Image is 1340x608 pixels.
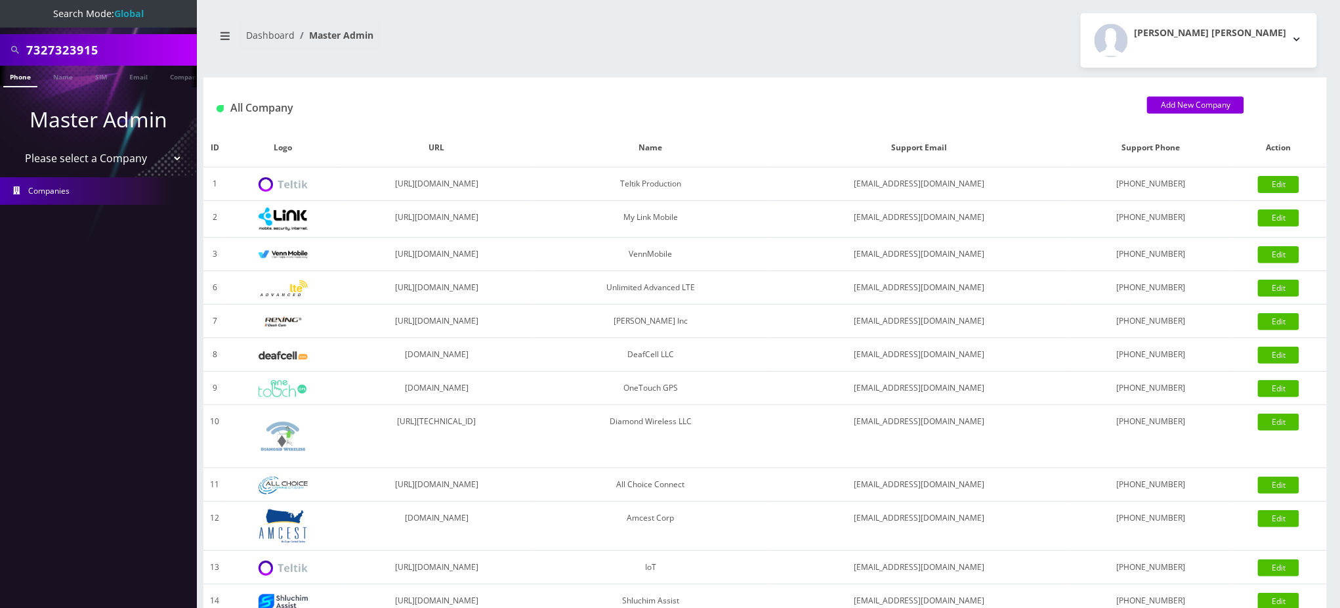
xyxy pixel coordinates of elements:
[259,280,308,297] img: Unlimited Advanced LTE
[203,338,226,372] td: 8
[259,380,308,397] img: OneTouch GPS
[340,502,534,551] td: [DOMAIN_NAME]
[1231,129,1327,167] th: Action
[1258,176,1299,193] a: Edit
[534,338,768,372] td: DeafCell LLC
[1258,559,1299,576] a: Edit
[203,129,226,167] th: ID
[203,372,226,405] td: 9
[768,305,1071,338] td: [EMAIL_ADDRESS][DOMAIN_NAME]
[217,102,1127,114] h1: All Company
[340,201,534,238] td: [URL][DOMAIN_NAME]
[340,372,534,405] td: [DOMAIN_NAME]
[768,201,1071,238] td: [EMAIL_ADDRESS][DOMAIN_NAME]
[534,201,768,238] td: My Link Mobile
[259,250,308,259] img: VennMobile
[768,338,1071,372] td: [EMAIL_ADDRESS][DOMAIN_NAME]
[226,129,340,167] th: Logo
[534,305,768,338] td: [PERSON_NAME] Inc
[534,551,768,584] td: IoT
[1071,372,1231,405] td: [PHONE_NUMBER]
[1258,414,1299,431] a: Edit
[1258,380,1299,397] a: Edit
[203,167,226,201] td: 1
[340,238,534,271] td: [URL][DOMAIN_NAME]
[114,7,144,20] strong: Global
[259,477,308,494] img: All Choice Connect
[1258,246,1299,263] a: Edit
[534,372,768,405] td: OneTouch GPS
[768,405,1071,468] td: [EMAIL_ADDRESS][DOMAIN_NAME]
[259,508,308,544] img: Amcest Corp
[1258,477,1299,494] a: Edit
[259,351,308,360] img: DeafCell LLC
[1081,13,1317,68] button: [PERSON_NAME] [PERSON_NAME]
[768,271,1071,305] td: [EMAIL_ADDRESS][DOMAIN_NAME]
[1071,338,1231,372] td: [PHONE_NUMBER]
[340,551,534,584] td: [URL][DOMAIN_NAME]
[1071,201,1231,238] td: [PHONE_NUMBER]
[259,316,308,328] img: Rexing Inc
[203,502,226,551] td: 12
[768,238,1071,271] td: [EMAIL_ADDRESS][DOMAIN_NAME]
[340,338,534,372] td: [DOMAIN_NAME]
[1071,238,1231,271] td: [PHONE_NUMBER]
[340,305,534,338] td: [URL][DOMAIN_NAME]
[1071,551,1231,584] td: [PHONE_NUMBER]
[1258,347,1299,364] a: Edit
[1071,468,1231,502] td: [PHONE_NUMBER]
[340,129,534,167] th: URL
[768,551,1071,584] td: [EMAIL_ADDRESS][DOMAIN_NAME]
[29,185,70,196] span: Companies
[1135,28,1287,39] h2: [PERSON_NAME] [PERSON_NAME]
[217,105,224,112] img: All Company
[213,22,755,59] nav: breadcrumb
[203,405,226,468] td: 10
[3,66,37,87] a: Phone
[246,29,295,41] a: Dashboard
[259,207,308,230] img: My Link Mobile
[26,37,194,62] input: Search All Companies
[203,468,226,502] td: 11
[1071,305,1231,338] td: [PHONE_NUMBER]
[534,271,768,305] td: Unlimited Advanced LTE
[53,7,144,20] span: Search Mode:
[534,405,768,468] td: Diamond Wireless LLC
[340,405,534,468] td: [URL][TECHNICAL_ID]
[259,412,308,461] img: Diamond Wireless LLC
[123,66,154,86] a: Email
[259,177,308,192] img: Teltik Production
[340,167,534,201] td: [URL][DOMAIN_NAME]
[1258,209,1299,227] a: Edit
[1071,271,1231,305] td: [PHONE_NUMBER]
[203,201,226,238] td: 2
[768,372,1071,405] td: [EMAIL_ADDRESS][DOMAIN_NAME]
[1071,502,1231,551] td: [PHONE_NUMBER]
[203,551,226,584] td: 13
[1258,313,1299,330] a: Edit
[340,271,534,305] td: [URL][DOMAIN_NAME]
[163,66,207,86] a: Company
[534,502,768,551] td: Amcest Corp
[340,468,534,502] td: [URL][DOMAIN_NAME]
[203,271,226,305] td: 6
[89,66,114,86] a: SIM
[534,468,768,502] td: All Choice Connect
[534,238,768,271] td: VennMobile
[47,66,79,86] a: Name
[768,129,1071,167] th: Support Email
[295,28,373,42] li: Master Admin
[203,305,226,338] td: 7
[1258,510,1299,527] a: Edit
[534,167,768,201] td: Teltik Production
[768,468,1071,502] td: [EMAIL_ADDRESS][DOMAIN_NAME]
[259,561,308,576] img: IoT
[1071,129,1231,167] th: Support Phone
[1258,280,1299,297] a: Edit
[768,167,1071,201] td: [EMAIL_ADDRESS][DOMAIN_NAME]
[768,502,1071,551] td: [EMAIL_ADDRESS][DOMAIN_NAME]
[203,238,226,271] td: 3
[1147,97,1244,114] a: Add New Company
[534,129,768,167] th: Name
[1071,167,1231,201] td: [PHONE_NUMBER]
